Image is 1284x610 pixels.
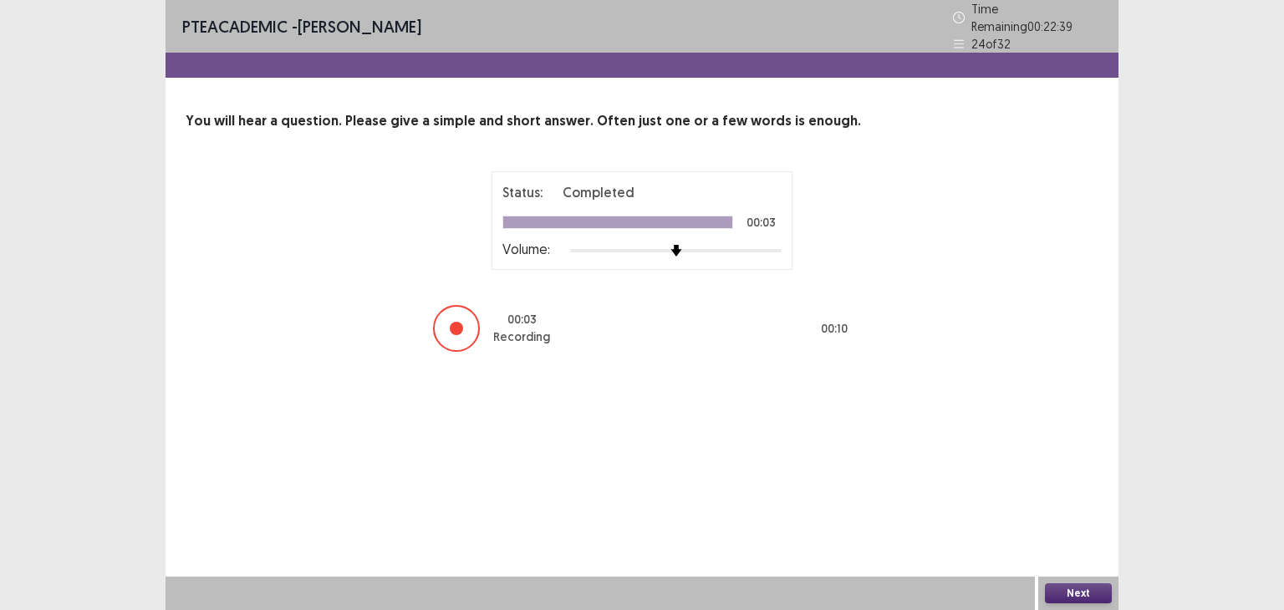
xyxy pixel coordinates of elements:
p: You will hear a question. Please give a simple and short answer. Often just one or a few words is... [186,111,1098,131]
p: - [PERSON_NAME] [182,14,421,39]
p: 00 : 03 [507,311,537,328]
img: arrow-thumb [670,245,682,257]
p: Volume: [502,239,550,259]
span: PTE academic [182,16,288,37]
p: Completed [563,182,634,202]
p: Recording [493,328,550,346]
p: 00:03 [746,216,776,228]
p: 00 : 10 [821,320,848,338]
button: Next [1045,583,1112,603]
p: Status: [502,182,543,202]
p: 24 of 32 [971,35,1011,53]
